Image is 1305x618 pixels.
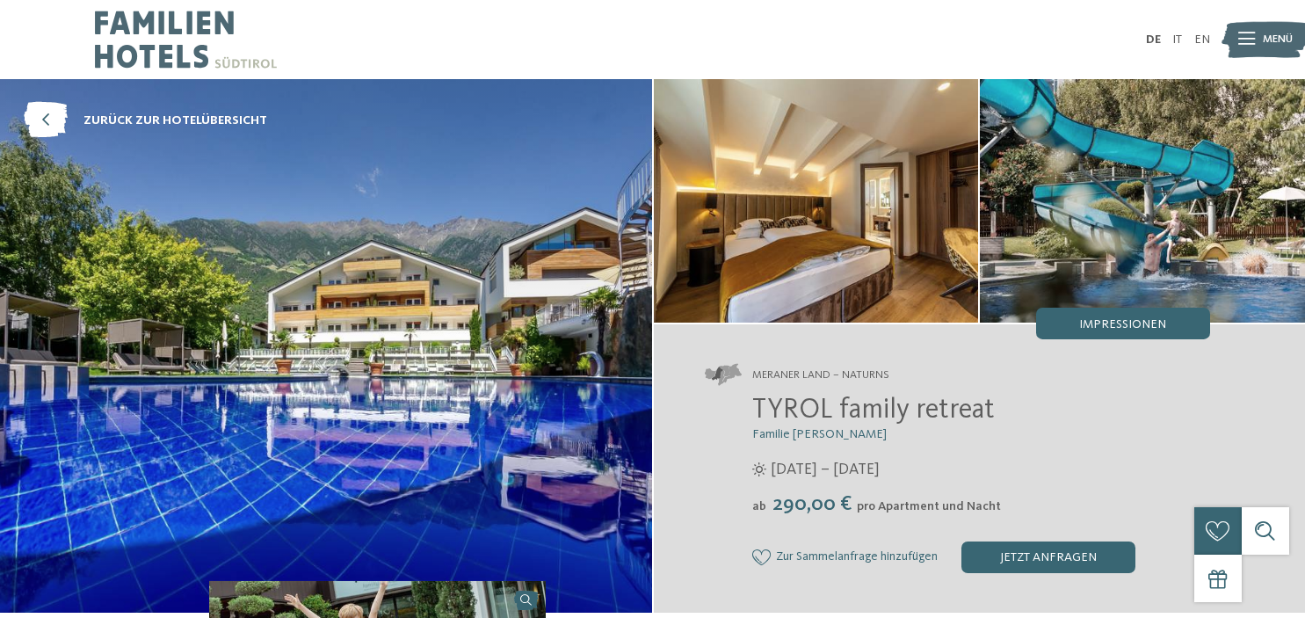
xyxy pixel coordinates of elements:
[961,542,1135,573] div: jetzt anfragen
[857,500,1001,513] span: pro Apartment und Nacht
[768,494,855,515] span: 290,00 €
[83,112,267,129] span: zurück zur Hotelübersicht
[1079,318,1166,331] span: Impressionen
[980,79,1305,323] img: Das Familienhotel in Naturns der Extraklasse
[1146,33,1161,46] a: DE
[1263,32,1293,47] span: Menü
[752,462,766,476] i: Öffnungszeiten im Sommer
[752,367,889,383] span: Meraner Land – Naturns
[654,79,979,323] img: Das Familienhotel in Naturns der Extraklasse
[752,428,887,440] span: Familie [PERSON_NAME]
[1172,33,1182,46] a: IT
[24,103,267,139] a: zurück zur Hotelübersicht
[752,396,995,425] span: TYROL family retreat
[771,459,880,481] span: [DATE] – [DATE]
[1194,33,1210,46] a: EN
[776,550,938,564] span: Zur Sammelanfrage hinzufügen
[752,500,766,513] span: ab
